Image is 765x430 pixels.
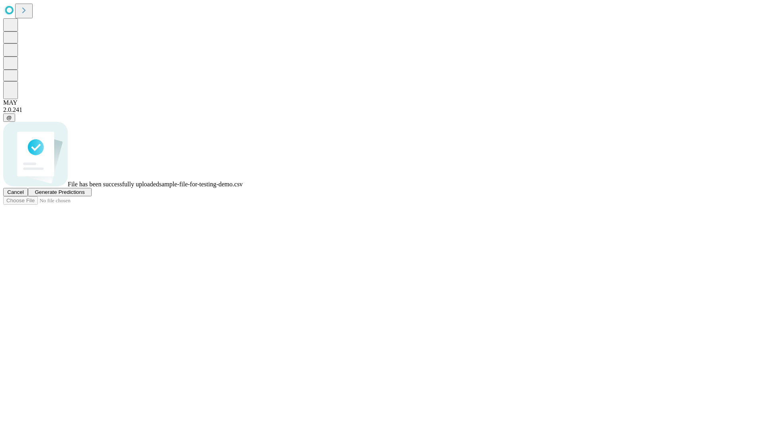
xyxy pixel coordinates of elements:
div: 2.0.241 [3,106,762,113]
button: Generate Predictions [28,188,92,196]
span: Cancel [7,189,24,195]
span: @ [6,115,12,121]
span: File has been successfully uploaded [68,181,159,188]
span: Generate Predictions [35,189,84,195]
span: sample-file-for-testing-demo.csv [159,181,243,188]
button: @ [3,113,15,122]
button: Cancel [3,188,28,196]
div: MAY [3,99,762,106]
